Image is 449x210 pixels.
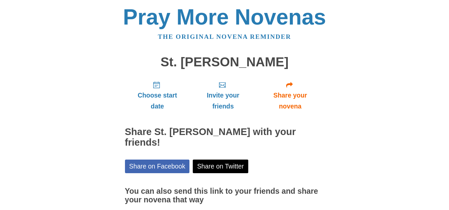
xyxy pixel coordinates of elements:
[125,187,324,204] h3: You can also send this link to your friends and share your novena that way
[125,76,190,115] a: Choose start date
[125,55,324,69] h1: St. [PERSON_NAME]
[190,76,256,115] a: Invite your friends
[123,5,326,29] a: Pray More Novenas
[125,127,324,148] h2: Share St. [PERSON_NAME] with your friends!
[158,33,291,40] a: The original novena reminder
[196,90,249,112] span: Invite your friends
[256,76,324,115] a: Share your novena
[193,160,248,173] a: Share on Twitter
[125,160,190,173] a: Share on Facebook
[263,90,318,112] span: Share your novena
[132,90,183,112] span: Choose start date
